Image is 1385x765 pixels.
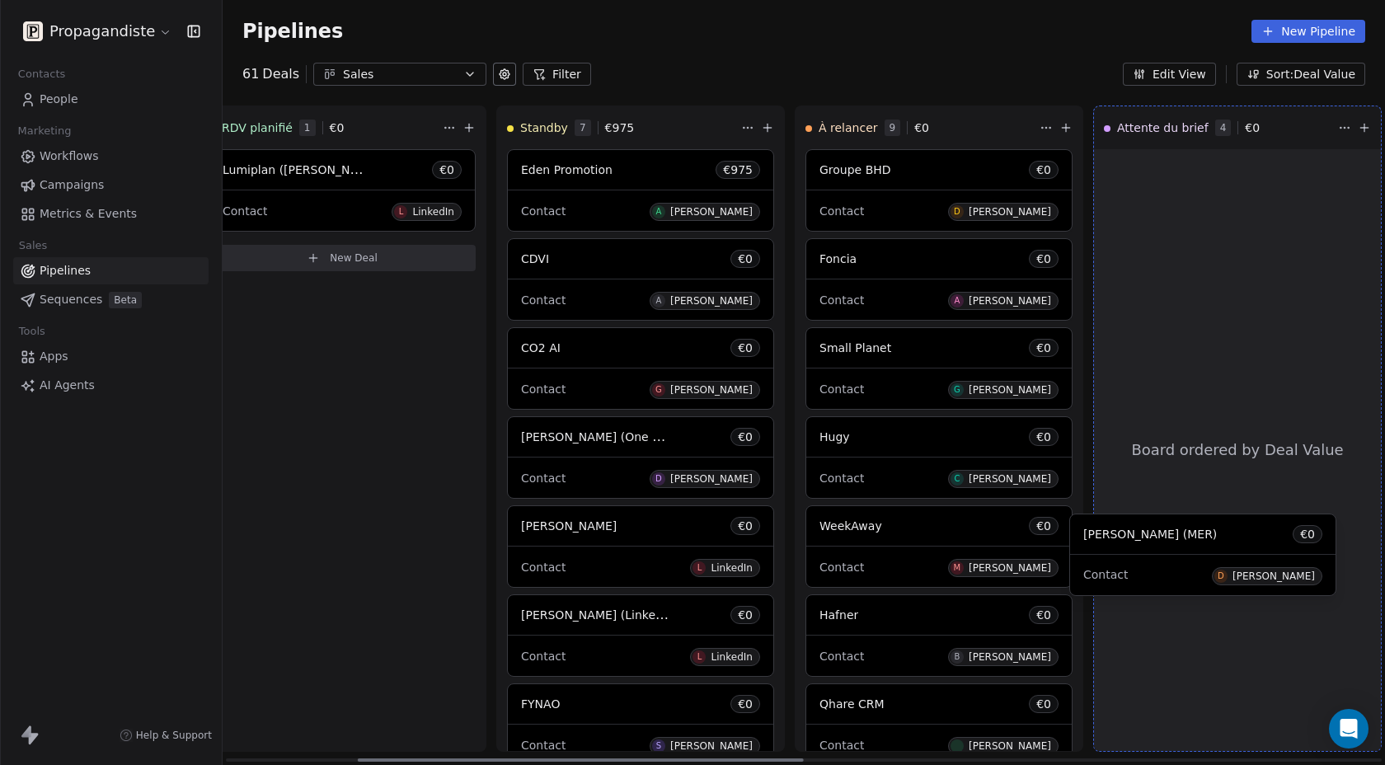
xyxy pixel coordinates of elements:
[819,472,864,485] span: Contact
[399,205,404,218] div: L
[969,562,1051,574] div: [PERSON_NAME]
[1131,439,1343,461] span: Board ordered by Deal Value
[40,348,68,365] span: Apps
[13,200,209,228] a: Metrics & Events
[819,293,864,307] span: Contact
[711,562,753,574] div: LinkedIn
[954,472,960,486] div: C
[1245,120,1260,136] span: € 0
[1069,514,1336,596] div: [PERSON_NAME] (MER)€0ContactD[PERSON_NAME]
[805,149,1073,232] div: Groupe BHD€0ContactD[PERSON_NAME]
[1104,106,1335,149] div: Attente du brief4€0
[1036,251,1051,267] span: € 0
[11,62,73,87] span: Contacts
[819,650,864,663] span: Contact
[521,697,560,711] span: FYNAO
[40,91,78,108] span: People
[670,473,753,485] div: [PERSON_NAME]
[805,238,1073,321] div: Foncia€0ContactA[PERSON_NAME]
[670,206,753,218] div: [PERSON_NAME]
[13,372,209,399] a: AI Agents
[209,245,476,271] button: New Deal
[969,740,1051,752] div: ​[PERSON_NAME]
[521,382,566,396] span: Contact
[605,120,635,136] span: € 975
[819,163,891,176] span: Groupe BHD
[40,291,102,308] span: Sequences
[969,473,1051,485] div: [PERSON_NAME]
[40,205,137,223] span: Metrics & Events
[209,149,476,232] div: Lumiplan ([PERSON_NAME])€0ContactLLinkedIn
[521,650,566,663] span: Contact
[738,251,753,267] span: € 0
[1036,696,1051,712] span: € 0
[1215,120,1232,136] span: 4
[954,205,960,218] div: D
[412,206,454,218] div: LinkedIn
[738,696,753,712] span: € 0
[738,518,753,534] span: € 0
[954,294,960,307] div: A
[439,162,454,178] span: € 0
[330,251,378,265] span: New Deal
[697,561,702,575] div: L
[655,472,662,486] div: D
[343,66,457,83] div: Sales
[13,257,209,284] a: Pipelines
[49,21,155,42] span: Propagandiste
[656,739,661,753] div: S
[1083,568,1128,581] span: Contact
[655,383,662,397] div: G
[954,650,960,664] div: B
[1036,340,1051,356] span: € 0
[521,472,566,485] span: Contact
[507,594,774,677] div: [PERSON_NAME] (LinkedIn)€0ContactLLinkedIn
[969,384,1051,396] div: [PERSON_NAME]
[507,327,774,410] div: CO2 AI€0ContactG[PERSON_NAME]
[1036,429,1051,445] span: € 0
[575,120,591,136] span: 7
[1329,709,1369,749] div: Open Intercom Messenger
[242,64,299,84] div: 61
[521,204,566,218] span: Contact
[507,106,738,149] div: Standby7€975
[738,429,753,445] span: € 0
[885,120,901,136] span: 9
[819,341,891,354] span: Small Planet
[969,295,1051,307] div: [PERSON_NAME]
[819,608,858,622] span: Hafner
[819,430,850,444] span: Hugy
[969,206,1051,218] div: [PERSON_NAME]
[521,607,678,622] span: [PERSON_NAME] (LinkedIn)
[40,377,95,394] span: AI Agents
[40,148,99,165] span: Workflows
[1232,570,1315,582] div: [PERSON_NAME]
[507,505,774,588] div: [PERSON_NAME]€0ContactLLinkedIn
[222,120,293,136] span: RDV planifié
[1123,63,1216,86] button: Edit View
[40,262,91,279] span: Pipelines
[507,238,774,321] div: CDVI€0ContactA[PERSON_NAME]
[655,205,661,218] div: A
[738,607,753,623] span: € 0
[1117,120,1209,136] span: Attente du brief
[20,17,176,45] button: Propagandiste
[723,162,753,178] span: € 975
[697,650,702,664] div: L
[1300,526,1315,542] span: € 0
[805,594,1073,677] div: Hafner€0ContactB[PERSON_NAME]
[507,416,774,499] div: [PERSON_NAME] (One Pager)€0ContactD[PERSON_NAME]
[1036,162,1051,178] span: € 0
[13,171,209,199] a: Campaigns
[299,120,316,136] span: 1
[523,63,591,86] button: Filter
[1251,20,1365,43] button: New Pipeline
[954,383,960,397] div: G
[711,651,753,663] div: LinkedIn
[13,143,209,170] a: Workflows
[223,204,267,218] span: Contact
[1036,518,1051,534] span: € 0
[819,519,882,533] span: WeekAway
[819,120,878,136] span: À relancer
[209,106,439,149] div: RDV planifié1€0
